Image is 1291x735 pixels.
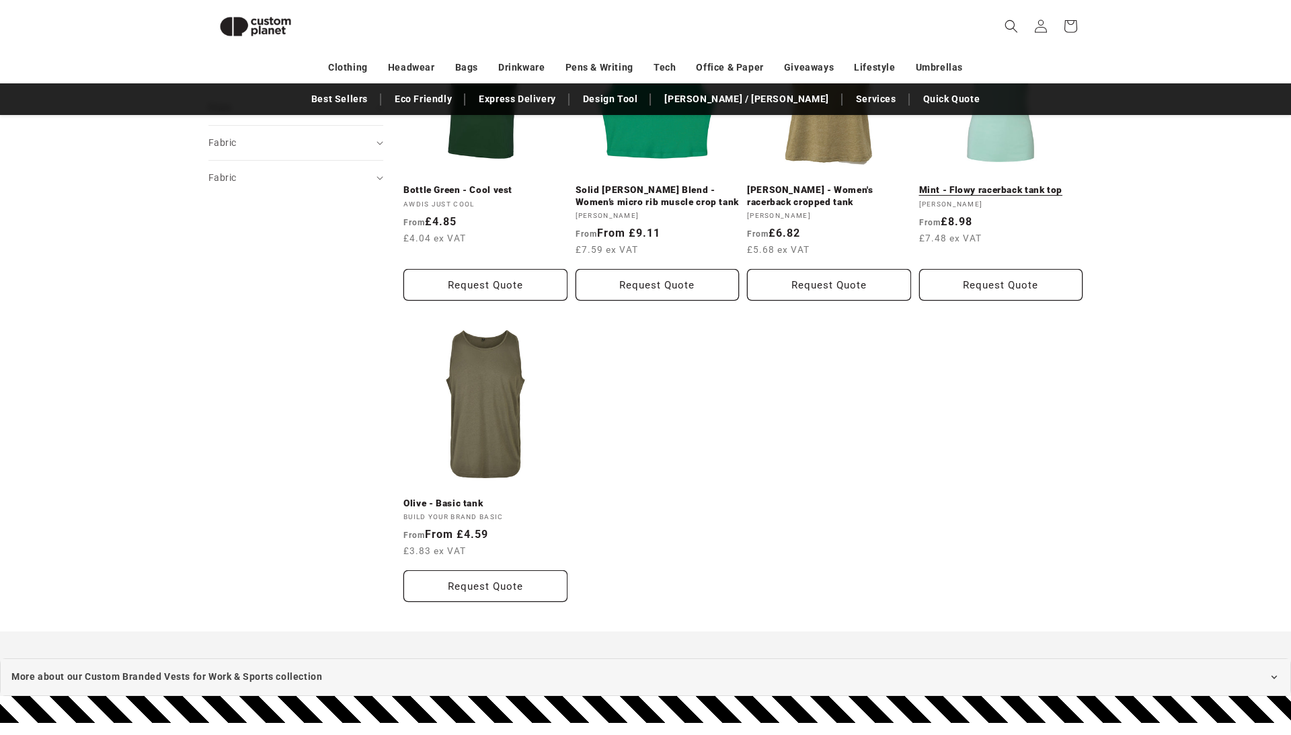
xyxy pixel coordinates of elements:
[784,56,834,79] a: Giveaways
[696,56,763,79] a: Office & Paper
[576,269,740,301] button: Request Quote
[403,269,568,301] button: Request Quote
[919,184,1083,196] a: Mint - Flowy racerback tank top
[654,56,676,79] a: Tech
[208,161,383,195] summary: Fabric (0 selected)
[305,87,375,111] a: Best Sellers
[916,87,987,111] a: Quick Quote
[388,87,459,111] a: Eco Friendly
[1224,670,1291,735] iframe: Chat Widget
[996,11,1026,41] summary: Search
[11,668,322,685] span: More about our Custom Branded Vests for Work & Sports collection
[658,87,835,111] a: [PERSON_NAME] / [PERSON_NAME]
[208,137,236,148] span: Fabric
[455,56,478,79] a: Bags
[919,269,1083,301] button: Request Quote
[854,56,895,79] a: Lifestyle
[849,87,903,111] a: Services
[576,87,645,111] a: Design Tool
[403,498,568,510] a: Olive - Basic tank
[747,269,911,301] button: Request Quote
[328,56,368,79] a: Clothing
[208,126,383,160] summary: Fabric (0 selected)
[403,570,568,602] button: Request Quote
[498,56,545,79] a: Drinkware
[472,87,563,111] a: Express Delivery
[916,56,963,79] a: Umbrellas
[208,172,236,183] span: Fabric
[576,184,740,208] a: Solid [PERSON_NAME] Blend - Women’s micro rib muscle crop tank
[747,184,911,208] a: [PERSON_NAME] - Women's racerback cropped tank
[208,5,303,48] img: Custom Planet
[403,184,568,196] a: Bottle Green - Cool vest
[565,56,633,79] a: Pens & Writing
[388,56,435,79] a: Headwear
